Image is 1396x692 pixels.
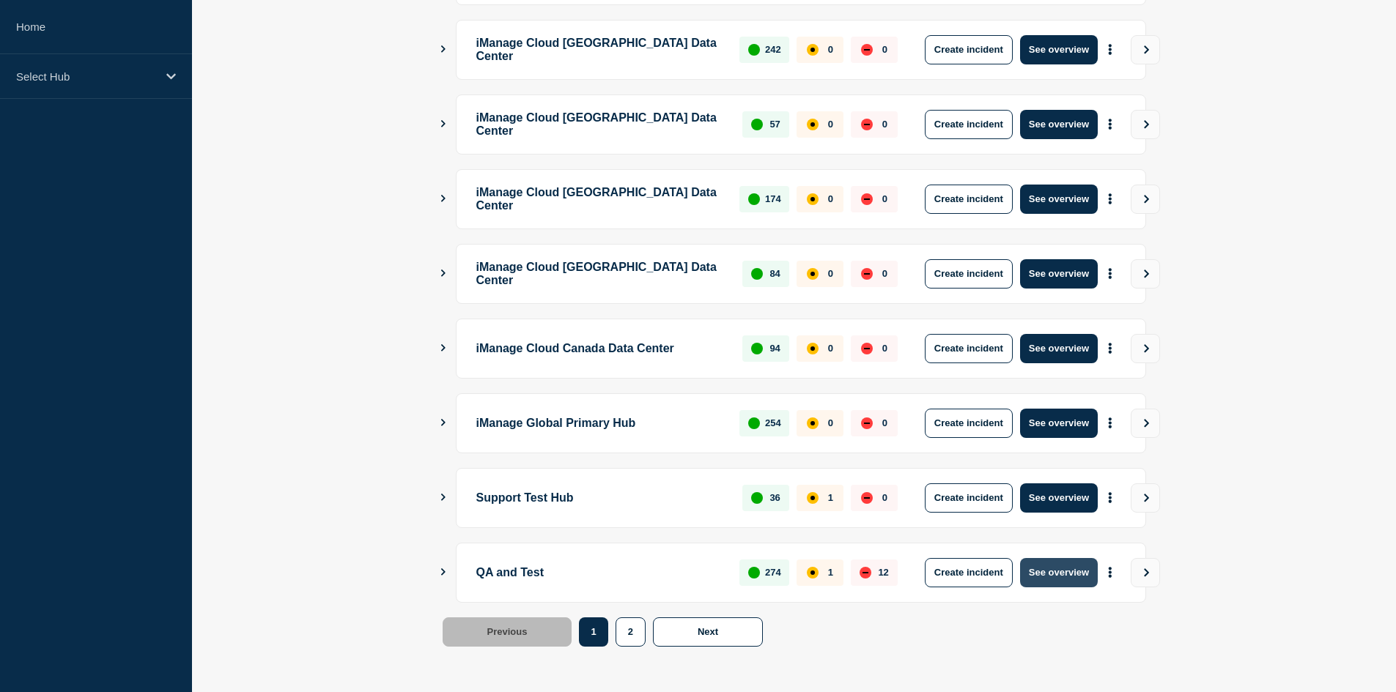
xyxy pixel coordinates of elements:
button: Previous [443,617,572,647]
p: 0 [828,193,833,204]
p: 1 [828,492,833,503]
div: affected [807,417,819,429]
button: See overview [1020,259,1098,289]
div: affected [807,119,819,130]
button: 1 [579,617,607,647]
p: 57 [769,119,780,130]
div: down [861,492,873,504]
button: See overview [1020,409,1098,438]
p: 0 [828,268,833,279]
button: View [1131,483,1160,513]
button: View [1131,558,1160,587]
p: 0 [882,119,887,130]
button: Show Connected Hubs [440,268,447,279]
p: 94 [769,343,780,354]
button: Show Connected Hubs [440,567,447,578]
div: affected [807,193,819,205]
button: Create incident [925,334,1013,363]
button: See overview [1020,35,1098,64]
button: Create incident [925,558,1013,587]
div: up [751,343,763,354]
button: More actions [1101,111,1120,138]
button: View [1131,259,1160,289]
p: iManage Cloud [GEOGRAPHIC_DATA] Data Center [476,259,726,289]
button: More actions [1101,484,1120,511]
div: up [751,492,763,504]
p: iManage Cloud [GEOGRAPHIC_DATA] Data Center [476,110,726,139]
div: affected [807,268,819,280]
p: 36 [769,492,780,503]
button: Show Connected Hubs [440,492,447,503]
p: QA and Test [476,558,723,587]
button: More actions [1101,185,1120,212]
button: More actions [1101,260,1120,287]
div: down [860,567,871,578]
button: See overview [1020,334,1098,363]
button: See overview [1020,185,1098,214]
button: More actions [1101,335,1120,362]
button: Create incident [925,483,1013,513]
div: down [861,268,873,280]
button: View [1131,110,1160,139]
p: iManage Global Primary Hub [476,409,723,438]
p: 0 [882,268,887,279]
p: 274 [765,567,781,578]
button: Create incident [925,409,1013,438]
p: iManage Cloud [GEOGRAPHIC_DATA] Data Center [476,185,723,214]
button: See overview [1020,483,1098,513]
div: down [861,193,873,205]
button: More actions [1101,559,1120,586]
button: Create incident [925,185,1013,214]
div: affected [807,492,819,504]
button: Show Connected Hubs [440,343,447,354]
p: 84 [769,268,780,279]
p: 254 [765,417,781,428]
p: 0 [828,343,833,354]
div: down [861,119,873,130]
div: affected [807,44,819,56]
button: Create incident [925,259,1013,289]
button: Next [653,617,763,647]
p: 12 [878,567,888,578]
button: Show Connected Hubs [440,44,447,55]
p: 0 [882,44,887,55]
button: View [1131,35,1160,64]
span: Next [698,626,718,637]
p: 0 [828,44,833,55]
button: Create incident [925,35,1013,64]
button: View [1131,334,1160,363]
div: up [751,119,763,130]
button: View [1131,185,1160,214]
div: up [748,417,760,429]
div: affected [807,567,819,578]
button: More actions [1101,409,1120,436]
div: up [748,567,760,578]
button: More actions [1101,36,1120,63]
div: down [861,343,873,354]
p: 0 [882,343,887,354]
div: down [861,417,873,429]
button: 2 [616,617,646,647]
p: iManage Cloud Canada Data Center [476,334,726,363]
button: Show Connected Hubs [440,417,447,428]
p: 0 [828,417,833,428]
p: 0 [828,119,833,130]
div: up [748,193,760,205]
p: Support Test Hub [476,483,726,513]
div: down [861,44,873,56]
span: Previous [487,626,528,637]
div: affected [807,343,819,354]
p: iManage Cloud [GEOGRAPHIC_DATA] Data Center [476,35,723,64]
button: See overview [1020,110,1098,139]
button: See overview [1020,558,1098,587]
p: 0 [882,417,887,428]
p: 242 [765,44,781,55]
p: Select Hub [16,70,157,83]
div: up [751,268,763,280]
button: Show Connected Hubs [440,119,447,130]
button: Create incident [925,110,1013,139]
div: up [748,44,760,56]
p: 0 [882,193,887,204]
button: Show Connected Hubs [440,193,447,204]
p: 174 [765,193,781,204]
